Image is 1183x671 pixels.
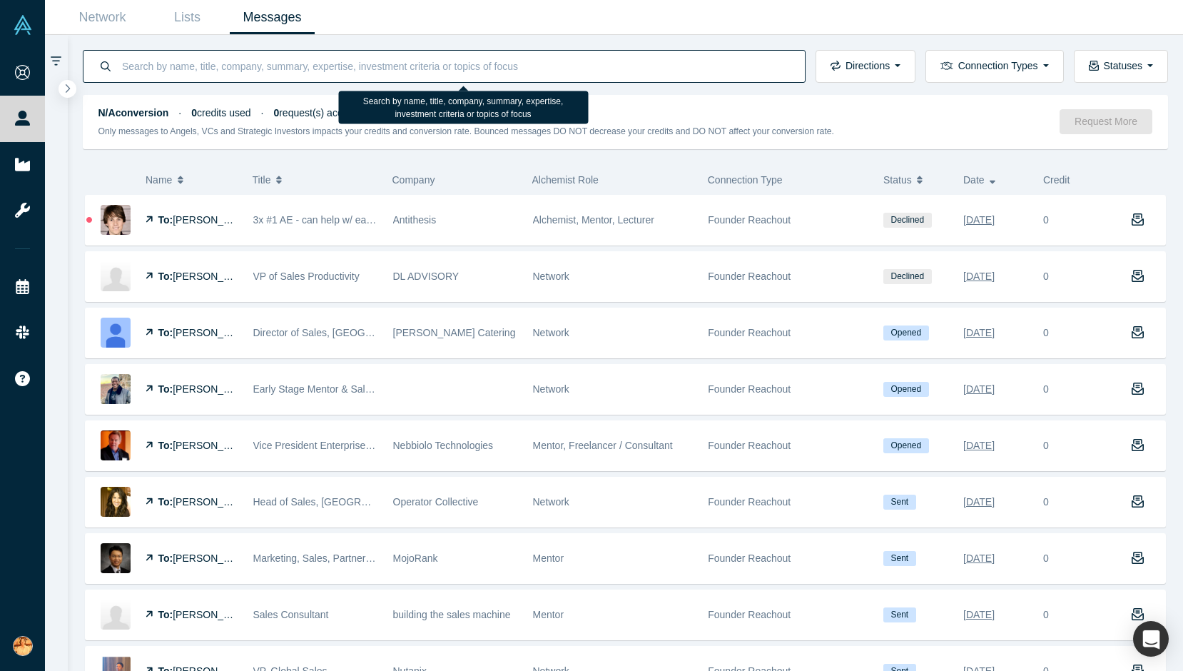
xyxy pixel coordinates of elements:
small: Only messages to Angels, VCs and Strategic Investors impacts your credits and conversion rate. Bo... [98,126,835,136]
span: MojoRank [393,553,438,564]
div: [DATE] [963,546,995,571]
span: Founder Reachout [708,609,791,620]
span: Founder Reachout [708,214,791,226]
span: Network [533,271,569,282]
span: Declined [883,213,932,228]
span: Name [146,165,172,195]
div: [DATE] [963,433,995,458]
strong: To: [158,440,173,451]
div: 0 [1043,269,1049,284]
span: [PERSON_NAME] [173,327,255,338]
strong: 0 [191,107,197,118]
strong: 20 [390,107,402,118]
img: Alchemist Vault Logo [13,15,33,35]
img: Doug Landis's Profile Image [101,261,131,291]
span: Nebbiolo Technologies [393,440,494,451]
span: Sales Consultant [253,609,329,620]
strong: To: [158,271,173,282]
div: 0 [1043,213,1049,228]
span: Connection Type [708,174,783,186]
span: 3x #1 AE - can help w/ early technical sales | SupplyBetter founder (Batch 6) [253,214,591,226]
button: Connection Types [925,50,1063,83]
div: [DATE] [963,264,995,289]
span: Founder Reachout [708,327,791,338]
span: Mentor [533,553,564,564]
strong: 0 [273,107,279,118]
span: [PERSON_NAME] [173,609,255,620]
strong: To: [158,496,173,508]
span: [PERSON_NAME] [173,553,255,564]
span: Alchemist Role [532,174,599,186]
span: Antithesis [393,214,437,226]
strong: To: [158,327,173,338]
span: · [377,107,380,118]
a: Messages [230,1,315,34]
button: Date [963,165,1028,195]
span: Status [883,165,912,195]
span: [PERSON_NAME] [173,496,255,508]
div: 0 [1043,607,1049,622]
a: Network [60,1,145,34]
span: Date [963,165,985,195]
span: Early Stage Mentor & Sales @Crunchbase [253,383,443,395]
span: Alchemist, Mentor, Lecturer [533,214,654,226]
div: 0 [1043,382,1049,397]
div: [DATE] [963,602,995,627]
div: [DATE] [963,490,995,515]
div: [DATE] [963,377,995,402]
span: [PERSON_NAME] Catering [393,327,516,338]
span: Founder Reachout [708,271,791,282]
span: Network [533,327,569,338]
span: Opened [883,326,929,340]
span: Mentor, Freelancer / Consultant [533,440,673,451]
div: 0 [1043,438,1049,453]
span: request(s) accepted [273,107,367,118]
button: Name [146,165,238,195]
span: Marketing, Sales, Partnerships [253,553,390,564]
strong: To: [158,214,173,226]
span: Sent [883,607,916,622]
span: DL ADVISORY [393,271,460,282]
span: building the sales machine [393,609,511,620]
span: Company [392,174,435,186]
span: Credit [1043,174,1070,186]
span: Founder Reachout [708,496,791,508]
span: [PERSON_NAME] [173,440,255,451]
div: 0 [1043,326,1049,340]
a: Lists [145,1,230,34]
span: Head of Sales, [GEOGRAPHIC_DATA] - New and High Growth Enterprises [253,496,586,508]
span: Title [253,165,271,195]
img: Brion Lau's Profile Image [101,543,131,573]
img: Carla Flores's Profile Image [101,318,131,348]
div: 0 [1043,495,1049,510]
span: Sent [883,495,916,510]
span: · [178,107,181,118]
button: Status [883,165,948,195]
span: credits left [390,107,447,118]
span: VP of Sales Productivity [253,271,360,282]
strong: To: [158,553,173,564]
img: Gary Mendel's Profile Image [101,430,131,460]
span: Opened [883,438,929,453]
span: [PERSON_NAME] [173,214,255,226]
div: [DATE] [963,321,995,345]
span: credits used [191,107,250,118]
span: Vice President Enterprise Sales [253,440,394,451]
span: Declined [883,269,932,284]
input: Search by name, title, company, summary, expertise, investment criteria or topics of focus [121,49,790,83]
img: Matthew Du Pont's Profile Image [101,205,131,235]
div: [DATE] [963,208,995,233]
span: Network [533,383,569,395]
button: Directions [816,50,915,83]
span: · [261,107,264,118]
span: [PERSON_NAME] [173,383,255,395]
span: Founder Reachout [708,440,791,451]
span: Founder Reachout [708,553,791,564]
span: Opened [883,382,929,397]
span: Operator Collective [393,496,479,508]
button: Statuses [1074,50,1168,83]
span: Sent [883,551,916,566]
span: Network [533,496,569,508]
span: Founder Reachout [708,383,791,395]
strong: To: [158,609,173,620]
